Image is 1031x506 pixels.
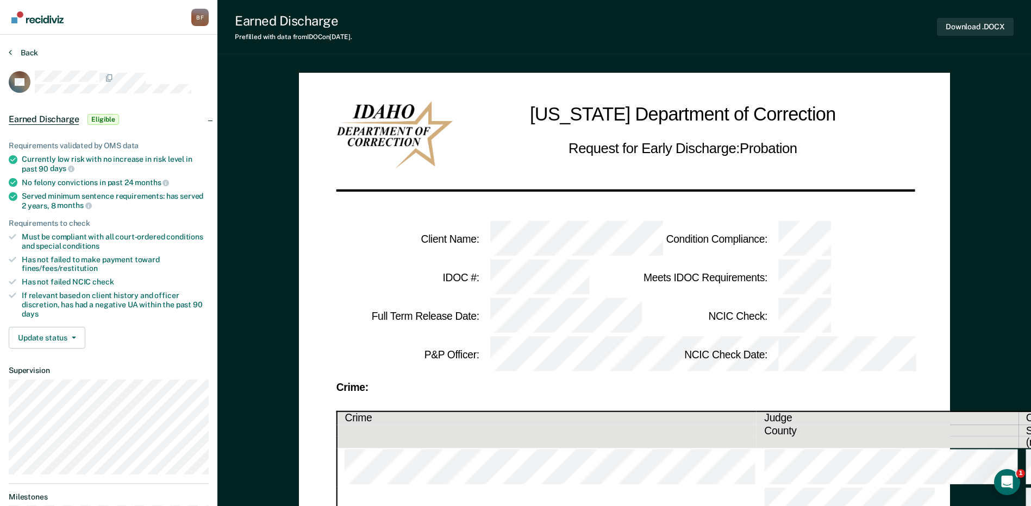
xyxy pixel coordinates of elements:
[191,9,209,26] button: Profile dropdown button
[9,219,209,228] div: Requirements to check
[9,141,209,150] div: Requirements validated by OMS data
[57,201,91,210] span: months
[22,232,209,251] div: Must be compliant with all court-ordered conditions and special
[1016,469,1025,478] span: 1
[624,336,768,374] td: NCIC Check Date :
[235,33,352,41] div: Prefilled with data from IDOC on [DATE] .
[22,309,38,318] span: days
[994,469,1020,495] iframe: Intercom live chat
[937,18,1014,36] button: Download .DOCX
[92,277,114,286] span: check
[22,178,209,187] div: No felony convictions in past 24
[336,383,913,393] div: Crime:
[624,258,768,297] td: Meets IDOC Requirements :
[22,155,209,173] div: Currently low risk with no increase in risk level in past 90
[135,178,169,187] span: months
[22,291,209,318] div: If relevant based on client history and officer discretion, has had a negative UA within the past 90
[9,327,85,349] button: Update status
[336,336,480,374] td: P&P Officer :
[757,425,1018,437] th: County
[336,220,480,258] td: Client Name :
[9,366,209,375] dt: Supervision
[624,220,768,258] td: Condition Compliance :
[88,114,118,125] span: Eligible
[336,101,453,169] img: IDOC Logo
[9,114,79,125] span: Earned Discharge
[22,255,209,274] div: Has not failed to make payment toward
[11,11,64,23] img: Recidiviz
[9,492,209,502] dt: Milestones
[191,9,209,26] div: B F
[63,242,99,250] span: conditions
[336,412,757,425] th: Crime
[568,138,797,159] h2: Request for Early Discharge: Probation
[22,192,209,210] div: Served minimum sentence requirements: has served 2 years, 8
[22,277,209,287] div: Has not failed NCIC
[50,164,74,173] span: days
[336,297,480,336] td: Full Term Release Date :
[9,48,38,58] button: Back
[336,258,480,297] td: IDOC # :
[757,412,1018,425] th: Judge
[235,13,352,29] div: Earned Discharge
[530,101,836,129] h1: [US_STATE] Department of Correction
[22,264,98,273] span: fines/fees/restitution
[624,297,768,336] td: NCIC Check :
